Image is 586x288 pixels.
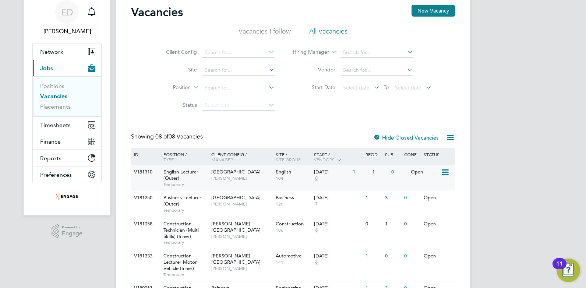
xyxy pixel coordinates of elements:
div: Sub [383,148,402,161]
div: 1 [364,249,383,263]
span: 106 [276,227,311,233]
span: Construction [276,221,304,227]
span: Select date [343,84,370,91]
input: Search for... [340,65,413,75]
div: Client Config / [209,148,274,166]
div: 1 [351,165,370,179]
span: Temporary [163,207,208,213]
span: English [276,169,291,175]
div: 3 [383,191,402,205]
input: Search for... [202,65,275,75]
span: 120 [276,201,311,207]
button: Reports [33,150,101,166]
span: [PERSON_NAME] [211,175,272,181]
a: Vacancies [40,93,67,100]
span: Business [276,194,294,201]
div: V181333 [132,249,158,263]
label: Start Date [293,84,335,91]
span: Automotive [276,253,301,259]
div: Status [422,148,454,161]
h2: Vacancies [131,5,183,20]
input: Search for... [340,48,413,58]
span: 6 [314,259,319,266]
span: [PERSON_NAME][GEOGRAPHIC_DATA] [211,253,261,265]
div: Jobs [33,76,101,116]
button: Timesheets [33,117,101,133]
div: Open [409,165,441,179]
span: Temporary [163,272,208,278]
div: V181310 [132,165,158,179]
span: 141 [276,259,311,265]
div: 0 [402,217,421,231]
div: Site / [274,148,313,166]
div: Open [422,191,454,205]
button: Jobs [33,60,101,76]
div: 0 [383,249,402,263]
div: 0 [389,165,409,179]
img: omniapeople-logo-retina.png [56,190,78,202]
div: [DATE] [314,221,362,227]
span: Engage [62,231,82,237]
span: Site Group [276,157,301,162]
div: [DATE] [314,195,362,201]
span: Type [163,157,174,162]
div: V181058 [132,217,158,231]
span: Network [40,48,63,55]
div: [DATE] [314,253,362,259]
input: Search for... [202,83,275,93]
div: Position / [158,148,209,166]
span: 8 [314,175,319,182]
span: [PERSON_NAME][GEOGRAPHIC_DATA] [211,221,261,233]
button: Network [33,43,101,60]
button: New Vacancy [412,5,455,17]
span: Temporary [163,239,208,245]
span: Construction Technician (Multi Skills) (Inner) [163,221,199,239]
div: 0 [402,249,421,263]
a: Go to home page [32,190,102,202]
span: ED [61,7,73,17]
label: Status [155,102,197,108]
span: Temporary [163,182,208,187]
label: Client Config [155,49,197,55]
span: 104 [276,175,311,181]
span: Select date [395,84,421,91]
div: 1 [370,165,389,179]
span: Timesheets [40,122,71,129]
span: To [381,82,391,92]
label: Site [155,66,197,73]
span: [PERSON_NAME] [211,201,272,207]
span: Reports [40,155,61,162]
button: Preferences [33,166,101,183]
div: Reqd [364,148,383,161]
div: Start / [312,148,364,166]
button: Open Resource Center, 11 new notifications [557,259,580,282]
span: Jobs [40,65,53,72]
label: Position [148,84,191,91]
div: 0 [364,217,383,231]
div: 1 [364,191,383,205]
span: Preferences [40,171,72,178]
span: English Lecturer (Outer) [163,169,198,181]
span: Finance [40,138,61,145]
span: Vendors [314,157,335,162]
div: Open [422,249,454,263]
div: 11 [556,264,563,273]
span: 08 Vacancies [155,133,203,140]
div: Open [422,217,454,231]
span: [PERSON_NAME] [211,233,272,239]
label: Vendor [293,66,335,73]
span: Manager [211,157,233,162]
span: Powered by [62,224,82,231]
div: V181250 [132,191,158,205]
span: [GEOGRAPHIC_DATA] [211,169,261,175]
span: Business Lecturer (Outer) [163,194,201,207]
div: Conf [402,148,421,161]
a: Powered byEngage [52,224,83,238]
button: Finance [33,133,101,150]
input: Select one [202,101,275,111]
div: [DATE] [314,169,349,175]
span: [GEOGRAPHIC_DATA] [211,194,261,201]
li: Vacancies I follow [239,27,291,40]
label: Hide Closed Vacancies [373,134,439,141]
li: All Vacancies [309,27,347,40]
